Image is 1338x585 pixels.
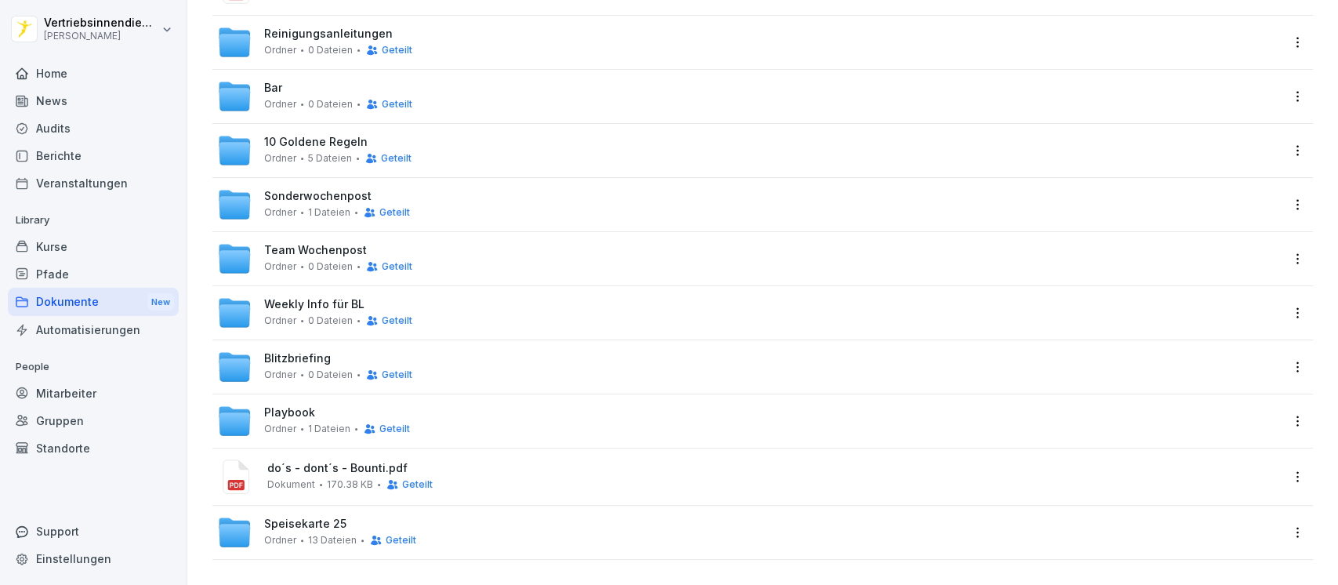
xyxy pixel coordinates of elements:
span: Ordner [264,99,296,110]
a: 10 Goldene RegelnOrdner5 DateienGeteilt [217,133,1280,168]
a: PlaybookOrdner1 DateienGeteilt [217,404,1280,438]
p: [PERSON_NAME] [44,31,158,42]
a: Veranstaltungen [8,169,179,197]
div: Dokumente [8,288,179,317]
a: ReinigungsanleitungenOrdner0 DateienGeteilt [217,25,1280,60]
span: 0 Dateien [308,99,353,110]
span: Ordner [264,207,296,218]
span: 10 Goldene Regeln [264,136,368,149]
span: Geteilt [386,535,416,546]
span: Geteilt [382,261,412,272]
span: Geteilt [382,315,412,326]
span: 0 Dateien [308,315,353,326]
p: Vertriebsinnendienst [44,16,158,30]
span: Geteilt [382,369,412,380]
span: Geteilt [402,479,433,490]
a: DokumenteNew [8,288,179,317]
a: Kurse [8,233,179,260]
span: Sonderwochenpost [264,190,372,203]
a: Home [8,60,179,87]
div: Support [8,518,179,545]
span: Geteilt [379,423,410,434]
a: Weekly Info für BLOrdner0 DateienGeteilt [217,296,1280,330]
span: Weekly Info für BL [264,298,364,311]
span: Ordner [264,261,296,272]
p: Library [8,208,179,233]
span: Bar [264,82,282,95]
span: 170.38 KB [327,479,373,490]
span: 13 Dateien [308,535,357,546]
span: Blitzbriefing [264,352,331,365]
span: Ordner [264,423,296,434]
span: Ordner [264,153,296,164]
span: 1 Dateien [308,423,350,434]
span: 5 Dateien [308,153,352,164]
span: Ordner [264,535,296,546]
span: Reinigungsanleitungen [264,27,393,41]
a: Standorte [8,434,179,462]
span: Geteilt [382,45,412,56]
a: SonderwochenpostOrdner1 DateienGeteilt [217,187,1280,222]
a: BlitzbriefingOrdner0 DateienGeteilt [217,350,1280,384]
span: Ordner [264,315,296,326]
a: Speisekarte 25Ordner13 DateienGeteilt [217,515,1280,550]
a: Pfade [8,260,179,288]
span: Speisekarte 25 [264,518,346,531]
a: Berichte [8,142,179,169]
span: Team Wochenpost [264,244,367,257]
span: 0 Dateien [308,369,353,380]
span: 0 Dateien [308,261,353,272]
div: New [147,293,174,311]
a: Mitarbeiter [8,380,179,407]
a: Automatisierungen [8,316,179,343]
a: News [8,87,179,114]
span: Ordner [264,45,296,56]
a: Team WochenpostOrdner0 DateienGeteilt [217,242,1280,276]
a: Gruppen [8,407,179,434]
span: Ordner [264,369,296,380]
span: do´s - dont´s - Bounti.pdf [267,462,1280,475]
span: Dokument [267,479,315,490]
span: Geteilt [379,207,410,218]
p: People [8,354,179,380]
span: Geteilt [382,99,412,110]
span: Playbook [264,406,315,420]
a: Einstellungen [8,545,179,572]
a: Audits [8,114,179,142]
span: Geteilt [381,153,412,164]
a: BarOrdner0 DateienGeteilt [217,79,1280,114]
span: 1 Dateien [308,207,350,218]
span: 0 Dateien [308,45,353,56]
